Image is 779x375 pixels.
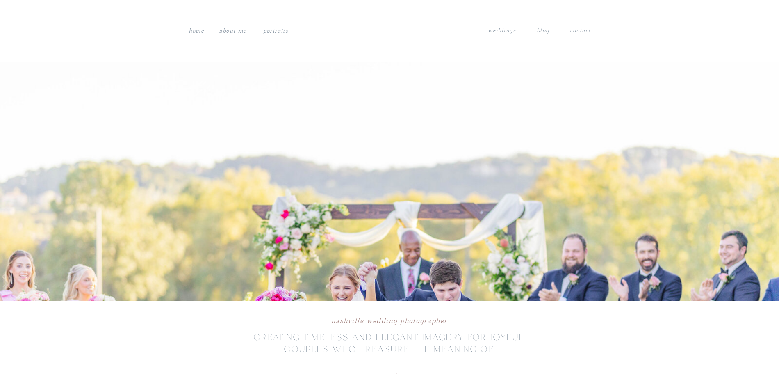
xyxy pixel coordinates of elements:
[188,26,204,37] a: Home
[487,25,516,36] a: weddings
[234,315,544,331] h1: Nashville wedding photographer
[218,26,247,37] a: About me
[262,26,289,34] a: PORTRAITS
[537,25,549,36] a: blog
[234,332,544,368] p: creating timeless and elegant imagery for joyful couples who treasure the meaning of
[569,25,591,34] a: contact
